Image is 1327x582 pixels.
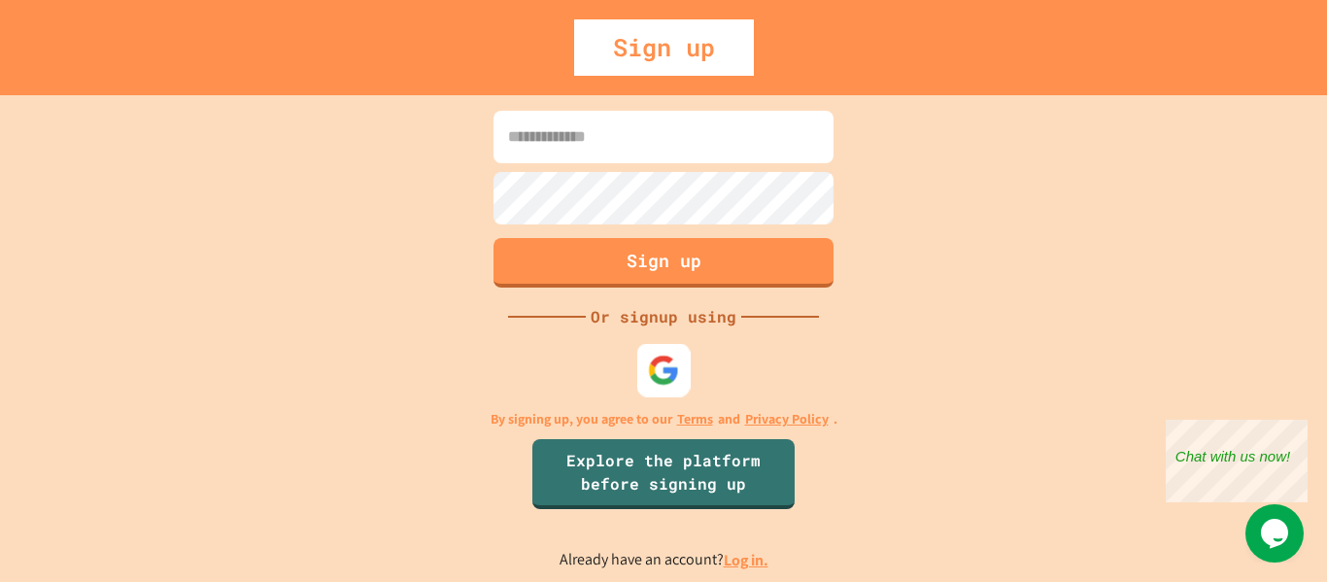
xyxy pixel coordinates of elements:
p: By signing up, you agree to our and . [491,409,837,429]
a: Privacy Policy [745,409,829,429]
button: Sign up [493,238,834,288]
div: Or signup using [586,305,741,328]
iframe: chat widget [1166,420,1308,502]
iframe: chat widget [1245,504,1308,563]
a: Explore the platform before signing up [532,439,795,509]
div: Sign up [574,19,754,76]
p: Already have an account? [560,548,768,572]
a: Terms [677,409,713,429]
img: google-icon.svg [648,354,680,386]
a: Log in. [724,550,768,570]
